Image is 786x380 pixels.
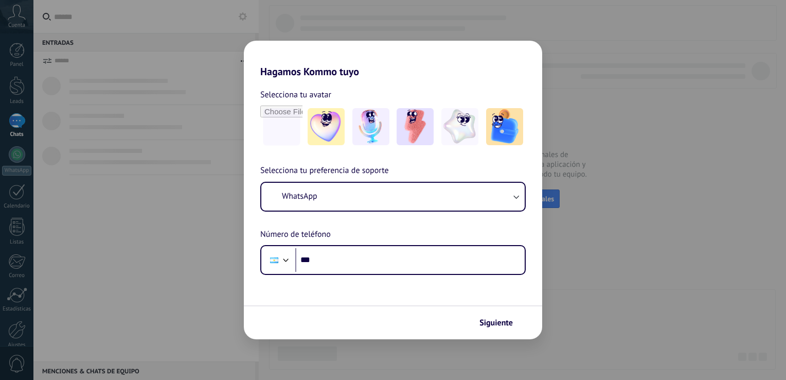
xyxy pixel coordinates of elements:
[397,108,434,145] img: -3.jpeg
[441,108,478,145] img: -4.jpeg
[282,191,317,201] span: WhatsApp
[260,88,331,101] span: Selecciona tu avatar
[479,319,513,326] span: Siguiente
[352,108,389,145] img: -2.jpeg
[260,228,331,241] span: Número de teléfono
[264,249,284,271] div: Argentina: + 54
[261,183,525,211] button: WhatsApp
[475,314,527,332] button: Siguiente
[244,41,542,78] h2: Hagamos Kommo tuyo
[260,164,389,178] span: Selecciona tu preferencia de soporte
[486,108,523,145] img: -5.jpeg
[308,108,345,145] img: -1.jpeg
